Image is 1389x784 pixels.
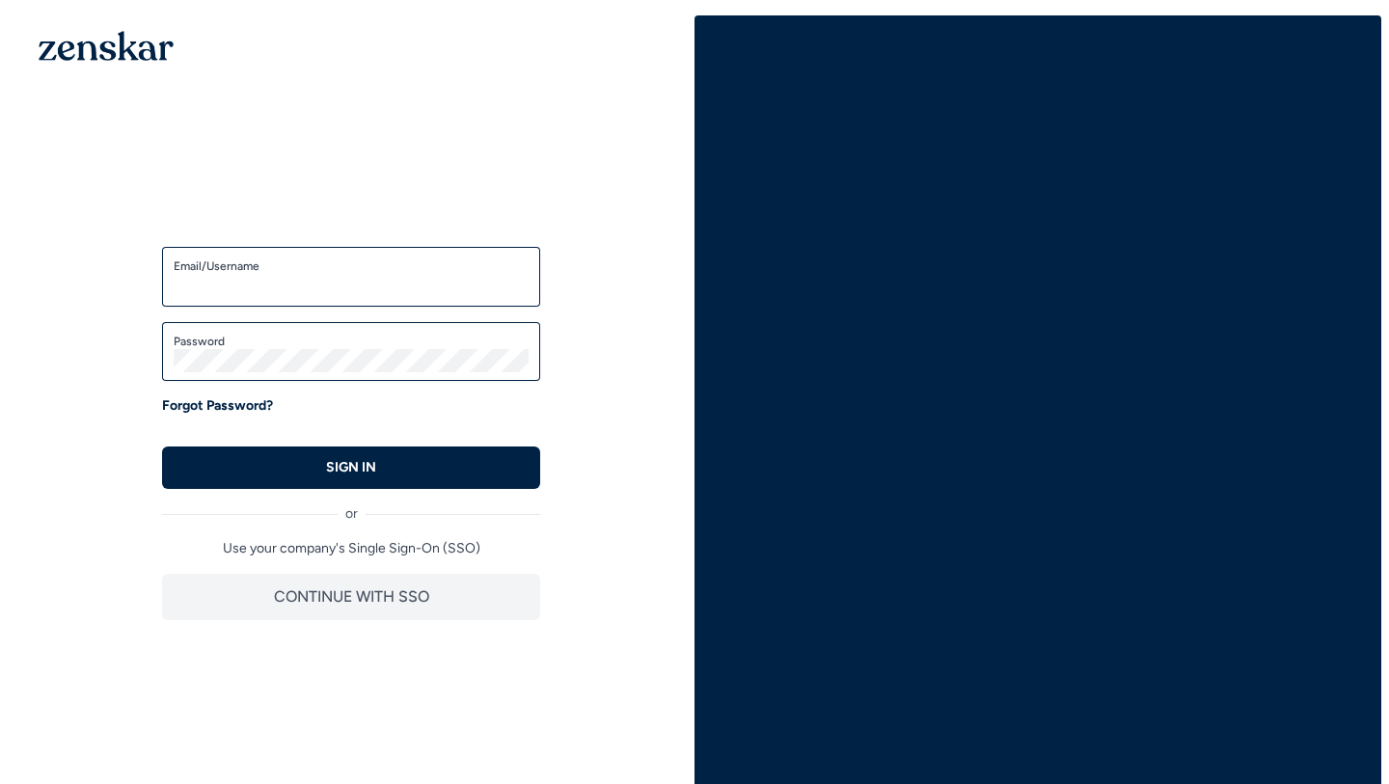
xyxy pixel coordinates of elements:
[162,396,273,416] a: Forgot Password?
[174,258,529,274] label: Email/Username
[326,458,376,477] p: SIGN IN
[162,574,540,620] button: CONTINUE WITH SSO
[162,539,540,558] p: Use your company's Single Sign-On (SSO)
[39,31,174,61] img: 1OGAJ2xQqyY4LXKgY66KYq0eOWRCkrZdAb3gUhuVAqdWPZE9SRJmCz+oDMSn4zDLXe31Ii730ItAGKgCKgCCgCikA4Av8PJUP...
[162,446,540,489] button: SIGN IN
[162,489,540,524] div: or
[174,334,529,349] label: Password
